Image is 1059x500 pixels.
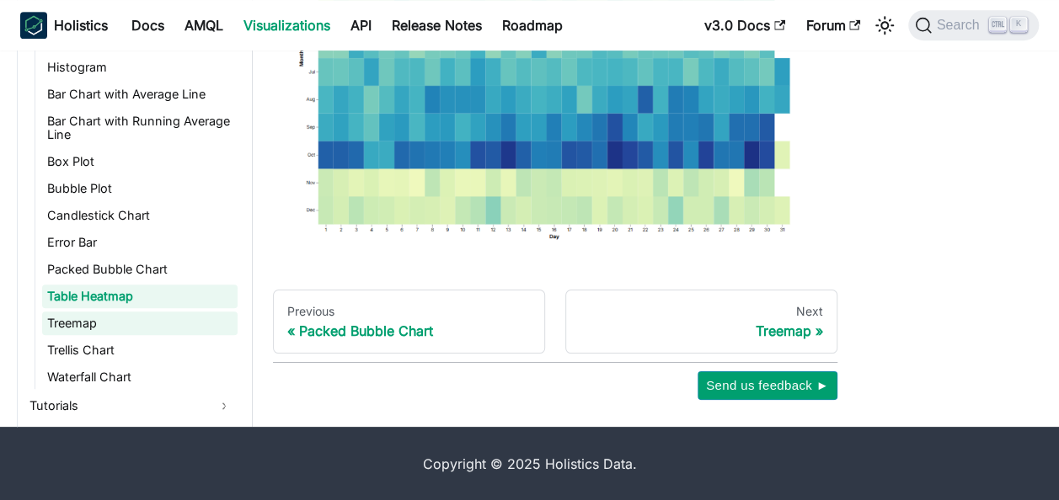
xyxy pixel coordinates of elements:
a: Release Notes [382,12,492,39]
a: Error Bar [42,231,238,254]
a: Trellis Chart [42,338,238,362]
a: Roadmap [492,12,573,39]
img: Holistics [20,12,47,39]
a: HolisticsHolistics [20,12,108,39]
div: Previous [287,304,531,319]
b: Holistics [54,15,108,35]
a: Visualizations [233,12,340,39]
a: Bubble Plot [42,177,238,200]
div: Packed Bubble Chart [287,322,531,339]
a: AMQL [174,12,233,39]
span: Send us feedback ► [706,375,829,396]
button: Switch between dark and light mode (currently light mode) [871,12,898,39]
nav: Docs pages [273,290,837,354]
a: Box Plot [42,150,238,173]
div: Next [580,304,823,319]
a: Candlestick Chart [42,204,238,227]
a: Histogram [42,56,238,79]
a: PreviousPacked Bubble Chart [273,290,545,354]
span: Search [932,18,990,33]
a: Treemap [42,311,238,335]
a: Tips and Tricks [24,423,238,446]
a: Waterfall Chart [42,365,238,389]
a: Table Heatmap [42,285,238,308]
a: v3.0 Docs [694,12,795,39]
button: Send us feedback ► [698,371,837,400]
a: Forum [795,12,870,39]
div: Treemap [580,322,823,339]
a: Tutorials [24,392,238,419]
button: Search (Ctrl+K) [908,10,1039,40]
a: Bar Chart with Average Line [42,82,238,106]
a: NextTreemap [565,290,837,354]
a: Docs [121,12,174,39]
div: Copyright © 2025 Holistics Data. [70,454,990,474]
a: Bar Chart with Running Average Line [42,109,238,146]
a: API [340,12,382,39]
kbd: K [1010,17,1027,32]
a: Packed Bubble Chart [42,258,238,281]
